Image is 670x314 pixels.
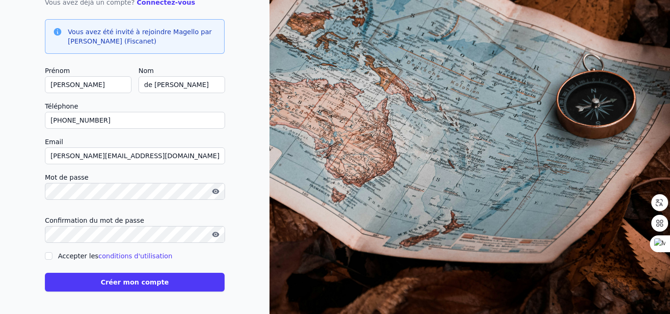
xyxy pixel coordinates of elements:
[45,172,225,183] label: Mot de passe
[45,65,131,76] label: Prénom
[45,273,225,292] button: Créer mon compte
[58,252,172,260] label: Accepter les
[98,252,172,260] a: conditions d'utilisation
[68,27,217,46] h3: Vous avez été invité à rejoindre Magello par [PERSON_NAME] (Fiscanet)
[45,101,225,112] label: Téléphone
[45,136,225,147] label: Email
[45,215,225,226] label: Confirmation du mot de passe
[138,65,225,76] label: Nom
